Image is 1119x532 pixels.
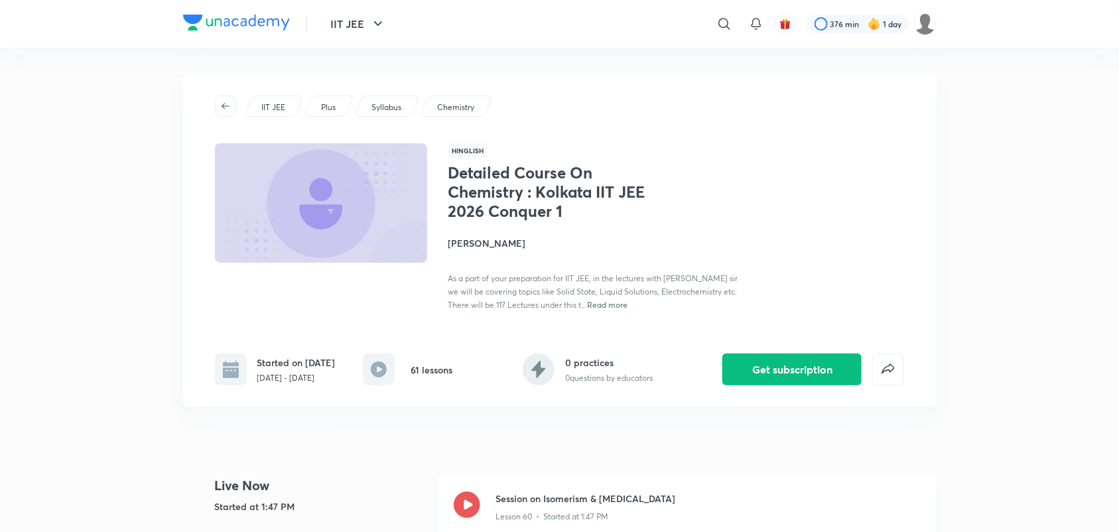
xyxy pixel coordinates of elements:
h3: Session on Isomerism & [MEDICAL_DATA] [496,492,921,505]
img: avatar [779,18,791,30]
p: 0 questions by educators [565,372,653,384]
h4: [PERSON_NAME] [448,236,746,250]
button: IIT JEE [323,11,394,37]
h5: Started at 1:47 PM [215,499,427,513]
button: Get subscription [722,354,862,385]
a: Plus [318,101,338,113]
span: Hinglish [448,143,488,158]
p: [DATE] - [DATE] [257,372,336,384]
h1: Detailed Course On Chemistry : Kolkata IIT JEE 2026 Conquer 1 [448,163,665,220]
img: Thumbnail [212,142,428,264]
img: Company Logo [183,15,290,31]
button: false [872,354,904,385]
h6: 61 lessons [411,363,452,377]
h4: Live Now [215,476,427,496]
h6: 0 practices [565,356,653,369]
a: IIT JEE [259,101,287,113]
p: Chemistry [437,101,474,113]
a: Chemistry [434,101,476,113]
span: As a part of your preparation for IIT JEE, in the lectures with [PERSON_NAME] sir we will be cove... [448,273,738,310]
p: IIT JEE [261,101,285,113]
a: Company Logo [183,15,290,34]
p: Plus [321,101,336,113]
span: Read more [588,299,628,310]
a: Syllabus [369,101,403,113]
p: Syllabus [371,101,401,113]
img: streak [868,17,881,31]
h6: Started on [DATE] [257,356,336,369]
p: Lesson 60 • Started at 1:47 PM [496,511,609,523]
button: avatar [775,13,796,34]
img: Sudipta Bose [914,13,937,35]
